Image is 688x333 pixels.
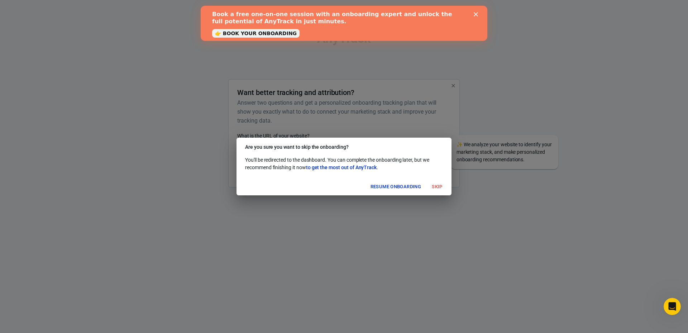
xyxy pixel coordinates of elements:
button: Skip [426,181,449,192]
p: You'll be redirected to the dashboard. You can complete the onboarding later, but we recommend fi... [245,156,443,171]
iframe: Intercom live chat banner [201,6,487,41]
h2: Are you sure you want to skip the onboarding? [236,138,451,156]
span: to get the most out of AnyTrack [306,165,377,170]
div: Close [273,6,280,11]
iframe: Intercom live chat [664,298,681,315]
button: Resume onboarding [369,181,423,192]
